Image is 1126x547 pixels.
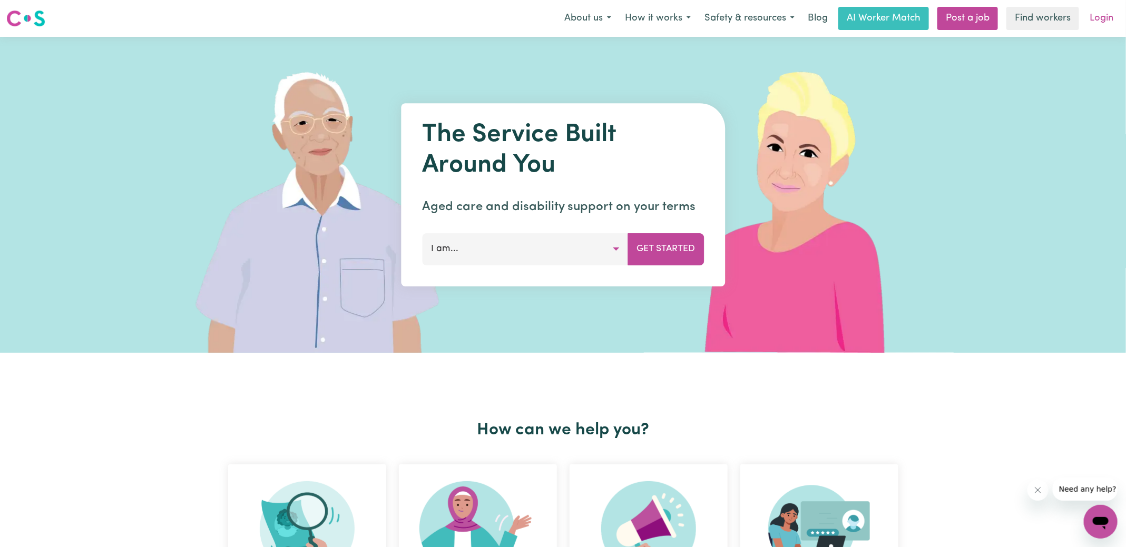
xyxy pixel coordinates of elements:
h1: The Service Built Around You [422,120,704,181]
button: How it works [618,7,698,29]
a: Careseekers logo [6,6,45,31]
iframe: Button to launch messaging window [1084,505,1118,539]
p: Aged care and disability support on your terms [422,197,704,216]
a: Find workers [1006,7,1079,30]
h2: How can we help you? [222,420,905,440]
a: Post a job [937,7,998,30]
iframe: Close message [1027,480,1049,501]
a: Blog [801,7,834,30]
button: Safety & resources [698,7,801,29]
button: I am... [422,233,628,265]
a: AI Worker Match [838,7,929,30]
img: Careseekers logo [6,9,45,28]
iframe: Message from company [1053,478,1118,501]
a: Login [1083,7,1120,30]
button: About us [557,7,618,29]
button: Get Started [628,233,704,265]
